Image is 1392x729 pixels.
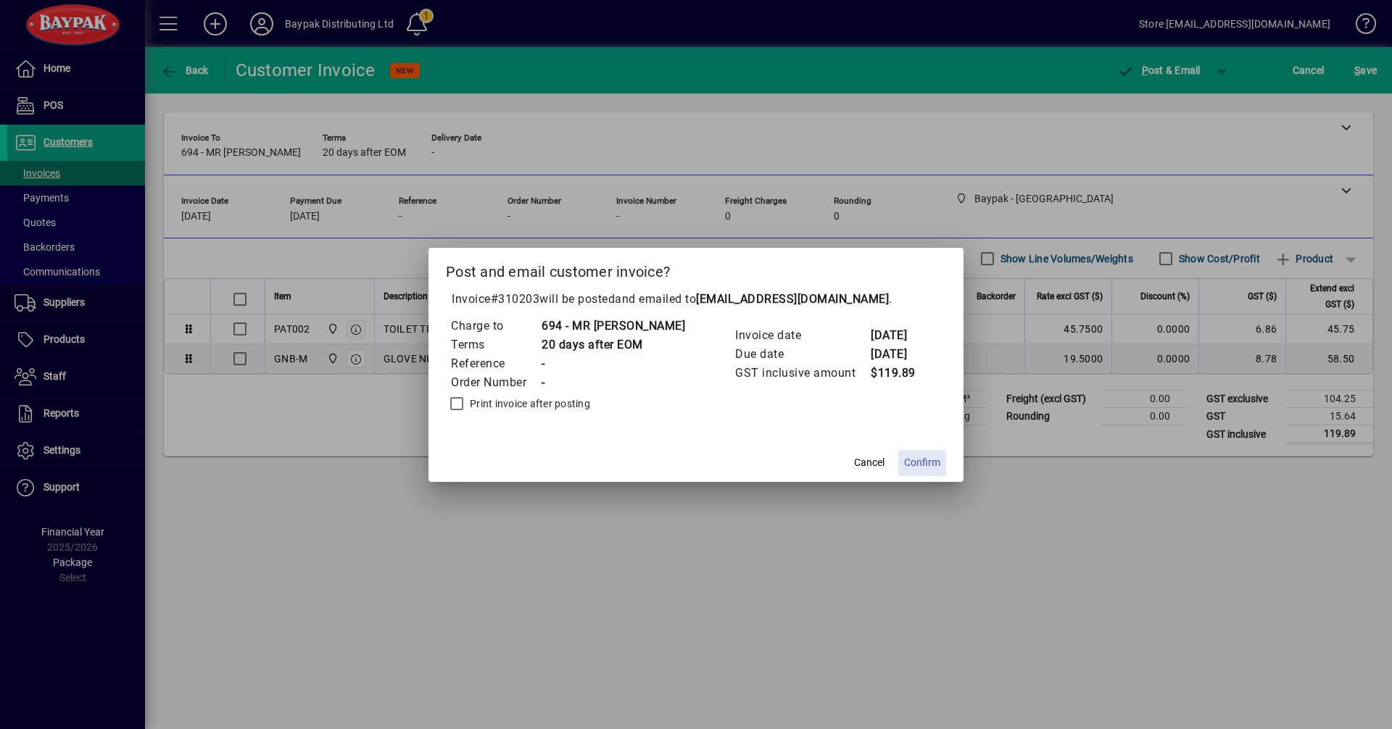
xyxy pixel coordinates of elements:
td: $119.89 [870,364,928,383]
td: [DATE] [870,326,928,345]
td: Charge to [450,317,541,336]
h2: Post and email customer invoice? [428,248,964,290]
label: Print invoice after posting [467,396,590,411]
td: - [541,373,685,392]
td: - [541,354,685,373]
td: Reference [450,354,541,373]
p: Invoice will be posted . [446,291,946,308]
td: Invoice date [734,326,870,345]
td: [DATE] [870,345,928,364]
b: [EMAIL_ADDRESS][DOMAIN_NAME] [696,292,889,306]
td: 20 days after EOM [541,336,685,354]
button: Confirm [898,450,946,476]
td: Due date [734,345,870,364]
span: Cancel [854,455,884,470]
td: GST inclusive amount [734,364,870,383]
span: #310203 [491,292,540,306]
td: 694 - MR [PERSON_NAME] [541,317,685,336]
td: Terms [450,336,541,354]
button: Cancel [846,450,892,476]
td: Order Number [450,373,541,392]
span: and emailed to [615,292,889,306]
span: Confirm [904,455,940,470]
